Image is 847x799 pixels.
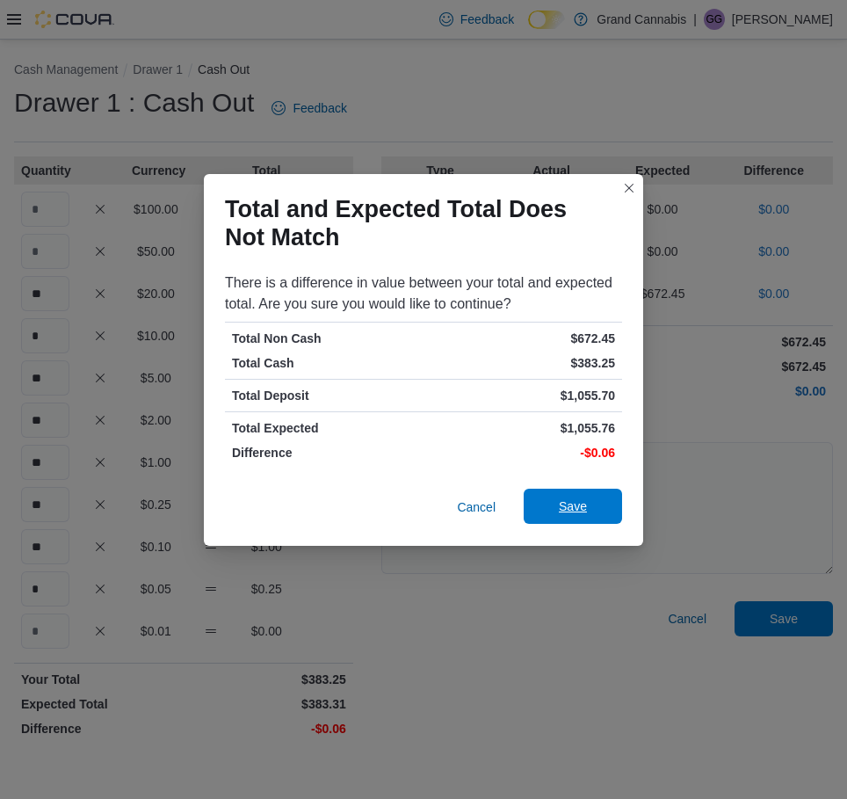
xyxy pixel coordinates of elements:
p: Total Deposit [232,387,420,404]
button: Save [524,489,622,524]
p: Total Cash [232,354,420,372]
button: Closes this modal window [619,178,640,199]
p: -$0.06 [427,444,615,461]
p: $383.25 [427,354,615,372]
h1: Total and Expected Total Does Not Match [225,195,608,251]
p: $1,055.76 [427,419,615,437]
button: Cancel [450,490,503,525]
p: Total Non Cash [232,330,420,347]
div: There is a difference in value between your total and expected total. Are you sure you would like... [225,272,622,315]
p: $1,055.70 [427,387,615,404]
p: Difference [232,444,420,461]
p: Total Expected [232,419,420,437]
span: Save [559,498,587,515]
p: $672.45 [427,330,615,347]
span: Cancel [457,498,496,516]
